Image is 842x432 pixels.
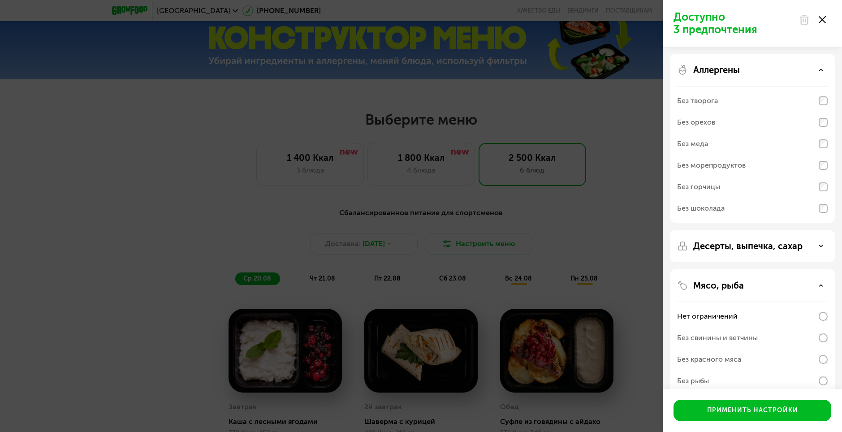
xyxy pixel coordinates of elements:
p: Аллергены [693,65,740,75]
div: Без горчицы [677,181,720,192]
div: Без орехов [677,117,715,128]
p: Мясо, рыба [693,280,744,291]
div: Без творога [677,95,718,106]
p: Десерты, выпечка, сахар [693,241,803,251]
div: Без меда [677,138,708,149]
p: Доступно 3 предпочтения [674,11,794,36]
div: Без морепродуктов [677,160,746,171]
div: Без рыбы [677,376,709,386]
div: Без шоколада [677,203,725,214]
button: Применить настройки [674,400,831,421]
div: Без свинины и ветчины [677,333,758,343]
div: Нет ограничений [677,311,738,322]
div: Без красного мяса [677,354,741,365]
div: Применить настройки [707,406,798,415]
